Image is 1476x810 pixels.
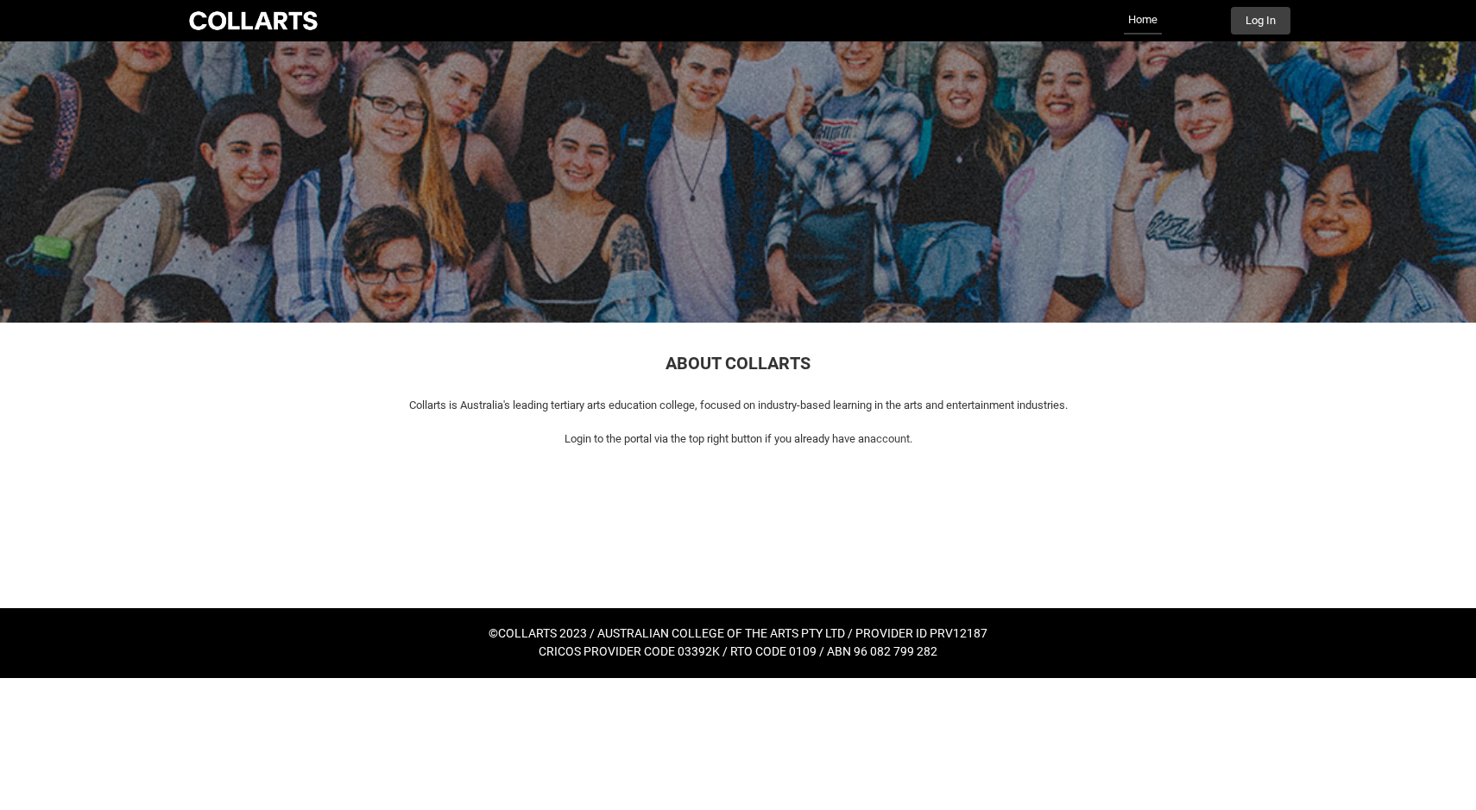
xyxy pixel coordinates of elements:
[1231,7,1290,35] button: Log In
[665,353,811,374] span: ABOUT COLLARTS
[196,430,1280,448] p: Login to the portal via the top right button if you already have an
[1124,7,1162,35] a: Home
[870,432,912,445] span: account.
[196,397,1280,414] p: Collarts is Australia's leading tertiary arts education college, focused on industry-based learni...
